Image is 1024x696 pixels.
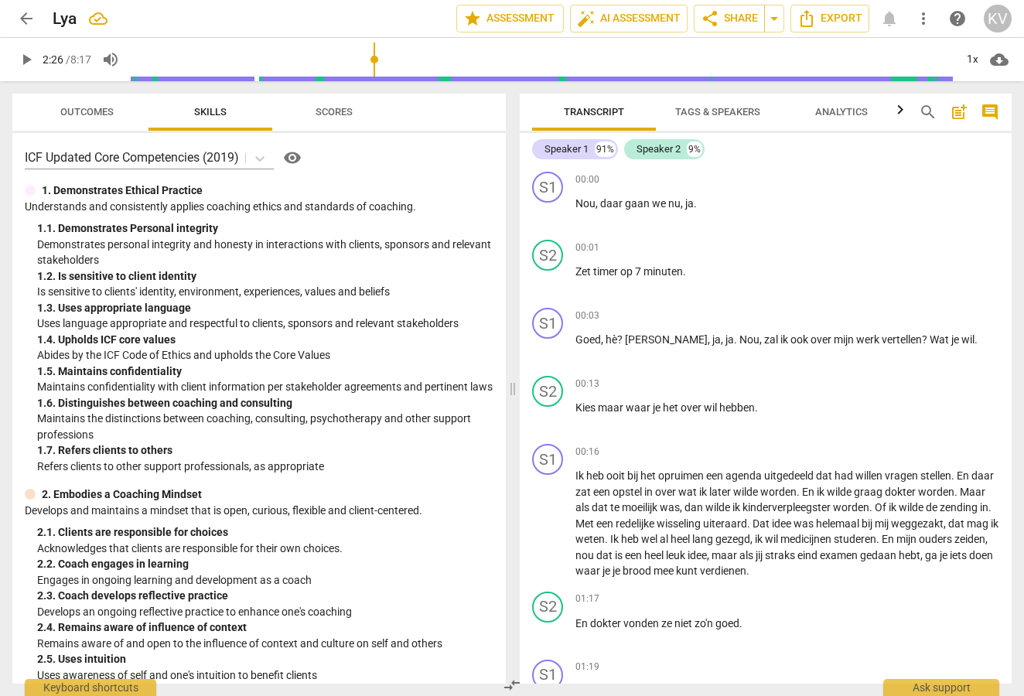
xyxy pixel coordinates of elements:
[532,172,563,203] div: Change speaker
[675,106,760,118] span: Tags & Speakers
[854,486,885,498] span: graag
[948,9,967,28] span: help
[811,333,834,346] span: over
[666,549,688,561] span: leuk
[739,549,756,561] span: als
[780,533,834,545] span: medicijnen
[685,197,694,210] span: ja
[764,333,780,346] span: zal
[194,106,227,118] span: Skills
[957,469,971,482] span: En
[617,333,625,346] span: ?
[765,533,780,545] span: wil
[856,333,882,346] span: werk
[89,9,108,28] div: All changes saved
[37,363,493,380] div: 1. 5. Maintains confidentiality
[610,533,621,545] span: Ik
[701,9,719,28] span: share
[899,501,926,513] span: wilde
[707,549,712,561] span: ,
[463,9,557,28] span: Assessment
[694,5,765,32] button: Share
[613,565,623,577] span: je
[283,148,302,167] span: visibility
[625,333,708,346] span: [PERSON_NAME]
[882,333,922,346] span: vertellen
[600,197,625,210] span: daar
[930,333,951,346] span: Wat
[643,265,683,278] span: minuten
[606,333,617,346] span: hè
[615,549,625,561] span: is
[734,333,739,346] span: .
[922,333,930,346] span: ?
[37,667,493,684] p: Uses awareness of self and one's intuition to benefit clients
[575,617,590,629] span: En
[575,445,599,459] span: 00:16
[940,549,950,561] span: je
[37,237,493,268] p: Demonstrates personal integrity and honesty in interactions with clients, sponsors and relevant s...
[601,333,606,346] span: ,
[616,517,657,530] span: redelijke
[593,265,620,278] span: timer
[575,469,586,482] span: Ik
[590,617,623,629] span: dokter
[575,401,598,414] span: Kies
[753,517,772,530] span: Dat
[593,486,613,498] span: een
[610,501,622,513] span: te
[658,469,706,482] span: opruimen
[625,549,644,561] span: een
[882,533,896,545] span: En
[950,549,969,561] span: iets
[790,5,869,32] button: Export
[623,565,654,577] span: brood
[699,486,709,498] span: ik
[765,9,783,28] span: arrow_drop_down
[605,533,610,545] span: .
[532,240,563,271] div: Change speaker
[760,486,797,498] span: worden
[575,333,601,346] span: Goed
[37,395,493,411] div: 1. 6. Distinguishes between coaching and consulting
[969,549,993,561] span: doen
[815,106,868,118] span: Analytics
[817,486,827,498] span: ik
[544,142,589,157] div: Speaker 1
[951,469,957,482] span: .
[635,265,643,278] span: 7
[622,501,660,513] span: moeilijk
[53,9,77,29] h2: Lya
[575,592,599,606] span: 01:17
[660,533,671,545] span: al
[575,309,599,322] span: 00:03
[66,53,91,66] span: / 8:17
[627,469,640,482] span: bij
[532,592,563,623] div: Change speaker
[623,617,661,629] span: vonden
[990,50,1009,69] span: cloud_download
[575,565,602,577] span: waar
[991,517,998,530] span: ik
[725,333,734,346] span: ja
[25,199,493,215] p: Understands and consistently applies coaching ethics and standards of coaching.
[586,469,606,482] span: heb
[816,517,862,530] span: helemaal
[37,556,493,572] div: 2. 2. Coach engages in learning
[765,549,797,561] span: straks
[944,5,971,32] a: Help
[660,501,680,513] span: was
[687,142,702,157] div: 9%
[708,333,712,346] span: ,
[961,333,975,346] span: wil
[626,401,653,414] span: waar
[681,401,704,414] span: over
[25,503,493,519] p: Develops and maintains a mindset that is open, curious, flexible and client-centered.
[592,501,610,513] span: dat
[715,617,739,629] span: goed
[570,5,688,32] button: AI Assessment
[860,549,899,561] span: gedaan
[794,517,816,530] span: was
[746,565,749,577] span: .
[652,197,668,210] span: we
